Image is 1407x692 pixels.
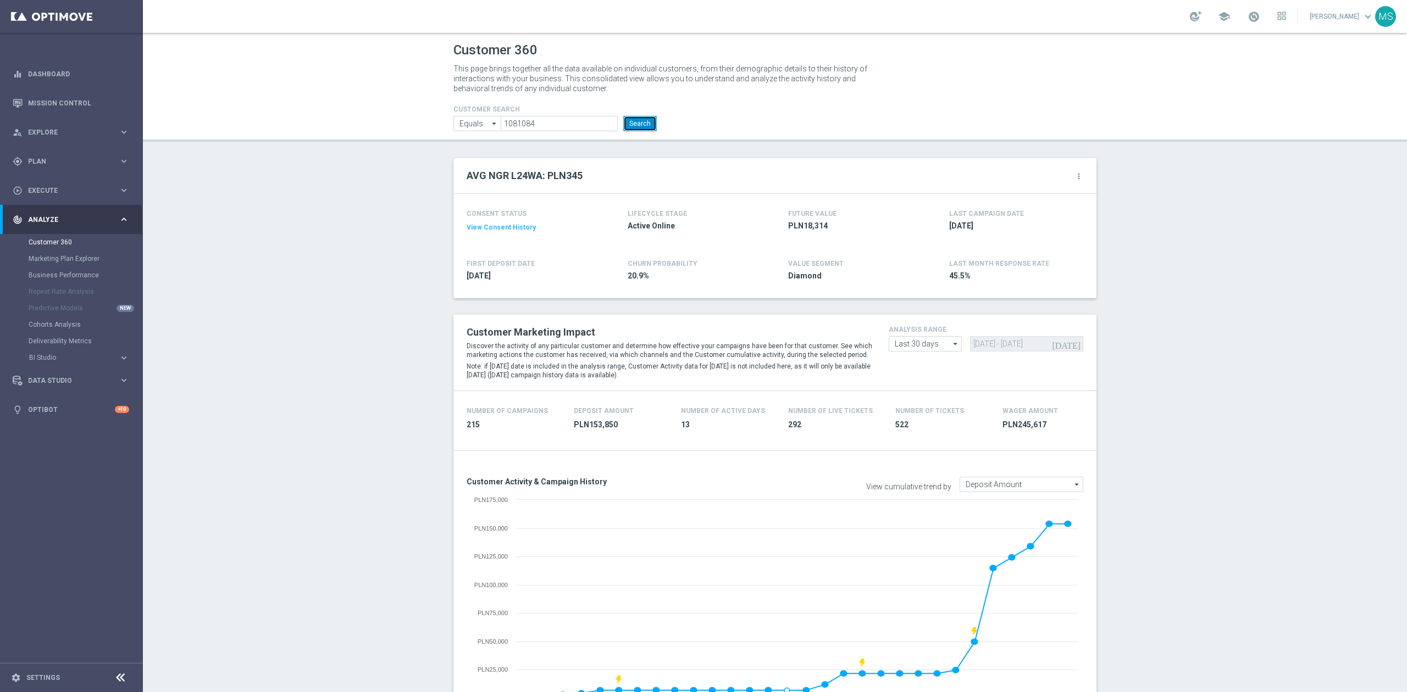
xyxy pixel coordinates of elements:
[1218,10,1230,23] span: school
[895,420,989,430] span: 522
[949,221,1078,231] span: 2025-09-26
[13,157,23,166] i: gps_fixed
[788,210,837,217] h4: FUTURE VALUE
[467,342,872,359] p: Discover the activity of any particular customer and determine how effective your campaigns have ...
[453,116,501,131] input: Enter CID, Email, name or phone
[478,610,508,616] text: PLN75,000
[1074,172,1083,181] i: more_vert
[788,221,917,231] span: PLN18,314
[623,116,657,131] button: Search
[119,375,129,386] i: keyboard_arrow_right
[628,210,687,217] h4: LIFECYCLE STAGE
[29,316,142,333] div: Cohorts Analysis
[29,250,142,267] div: Marketing Plan Explorer
[13,215,23,225] i: track_changes
[788,260,844,267] h4: VALUE SEGMENT
[478,638,508,645] text: PLN50,000
[574,420,668,430] span: PLN153,850
[12,157,130,166] button: gps_fixed Plan keyboard_arrow_right
[29,353,130,362] button: BI Studio keyboard_arrow_right
[29,337,114,345] a: Deliverability Metrics
[28,59,129,88] a: Dashboard
[501,116,618,131] input: Enter CID, Email, name or phone
[478,666,508,673] text: PLN25,000
[13,69,23,79] i: equalizer
[628,271,756,281] span: 20.9%
[13,186,119,196] div: Execute
[895,407,964,415] h4: Number Of Tickets
[12,70,130,79] button: equalizer Dashboard
[12,186,130,195] button: play_circle_outline Execute keyboard_arrow_right
[1375,6,1396,27] div: MS
[1362,10,1374,23] span: keyboard_arrow_down
[453,64,877,93] p: This page brings together all the data available on individual customers, from their demographic ...
[12,215,130,224] button: track_changes Analyze keyboard_arrow_right
[474,553,508,560] text: PLN125,000
[1309,8,1375,25] a: [PERSON_NAME]keyboard_arrow_down
[889,336,962,351] input: analysis range
[12,99,130,108] button: Mission Control
[29,267,142,283] div: Business Performance
[29,320,114,329] a: Cohorts Analysis
[28,395,115,424] a: Optibot
[788,271,917,281] span: Diamond
[29,234,142,250] div: Customer 360
[574,407,634,415] h4: Deposit Amount
[13,395,129,424] div: Optibot
[467,210,595,217] h4: CONSENT STATUS
[29,300,142,316] div: Predictive Models
[12,376,130,385] button: Data Studio keyboard_arrow_right
[29,354,108,361] span: BI Studio
[949,271,1078,281] span: 45.5%
[13,59,129,88] div: Dashboard
[467,362,872,380] p: Note: if [DATE] date is included in the analysis range, Customer Activity data for [DATE] is not ...
[12,128,130,137] button: person_search Explore keyboard_arrow_right
[115,406,129,413] div: +10
[29,283,142,300] div: Repeat Rate Analysis
[628,260,697,267] span: CHURN PROBABILITY
[950,337,961,351] i: arrow_drop_down
[28,158,119,165] span: Plan
[13,127,23,137] i: person_search
[467,407,548,415] h4: Number of Campaigns
[28,216,119,223] span: Analyze
[453,42,1096,58] h1: Customer 360
[29,254,114,263] a: Marketing Plan Explorer
[29,354,119,361] div: BI Studio
[29,333,142,349] div: Deliverability Metrics
[12,405,130,414] button: lightbulb Optibot +10
[29,349,142,366] div: BI Studio
[467,420,561,430] span: 215
[474,582,508,588] text: PLN100,000
[467,223,536,232] button: View Consent History
[453,105,657,113] h4: CUSTOMER SEARCH
[13,215,119,225] div: Analyze
[489,116,500,131] i: arrow_drop_down
[119,214,129,225] i: keyboard_arrow_right
[28,129,119,136] span: Explore
[28,377,119,384] span: Data Studio
[628,221,756,231] span: Active Online
[117,305,134,312] div: NEW
[13,88,129,118] div: Mission Control
[13,157,119,166] div: Plan
[788,420,882,430] span: 292
[119,127,129,137] i: keyboard_arrow_right
[788,407,873,415] h4: Number Of Live Tickets
[467,169,583,182] h2: AVG NGR L24WA: PLN345
[949,260,1049,267] span: LAST MONTH RESPONSE RATE
[26,674,60,681] a: Settings
[119,353,129,363] i: keyboard_arrow_right
[1002,407,1058,415] h4: Wager Amount
[467,271,595,281] span: 2016-05-25
[474,496,508,503] text: PLN175,000
[889,326,1083,333] h4: analysis range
